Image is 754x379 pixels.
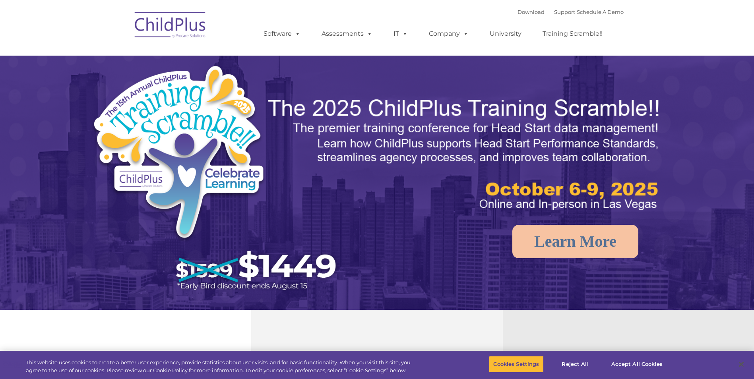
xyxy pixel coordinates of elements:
a: Software [256,26,308,42]
button: Cookies Settings [489,356,543,373]
a: Company [421,26,477,42]
div: This website uses cookies to create a better user experience, provide statistics about user visit... [26,359,415,374]
a: Assessments [314,26,380,42]
font: | [518,9,624,15]
a: Schedule A Demo [577,9,624,15]
button: Accept All Cookies [607,356,667,373]
span: Last name [110,52,135,58]
a: Support [554,9,575,15]
a: Download [518,9,545,15]
a: Learn More [512,225,638,258]
button: Reject All [550,356,600,373]
a: Training Scramble!! [535,26,611,42]
button: Close [733,356,750,373]
img: ChildPlus by Procare Solutions [131,6,210,46]
a: University [482,26,529,42]
a: IT [386,26,416,42]
span: Phone number [110,85,144,91]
